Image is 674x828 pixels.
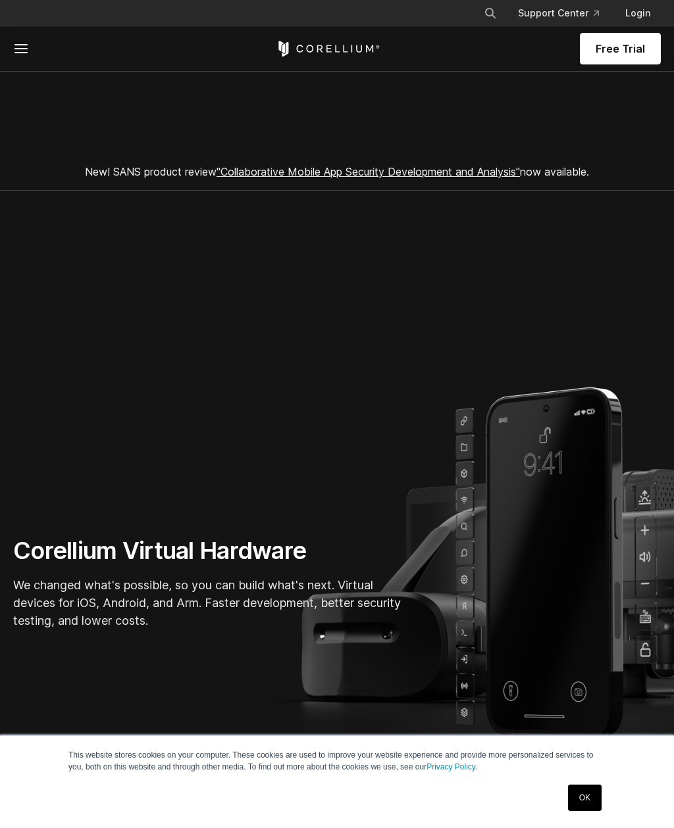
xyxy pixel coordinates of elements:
[479,1,502,25] button: Search
[615,1,661,25] a: Login
[276,41,380,57] a: Corellium Home
[13,576,408,629] p: We changed what's possible, so you can build what's next. Virtual devices for iOS, Android, and A...
[473,1,661,25] div: Navigation Menu
[427,762,477,771] a: Privacy Policy.
[507,1,609,25] a: Support Center
[68,749,606,773] p: This website stores cookies on your computer. These cookies are used to improve your website expe...
[217,165,520,178] a: "Collaborative Mobile App Security Development and Analysis"
[568,785,602,811] a: OK
[596,41,645,57] span: Free Trial
[580,33,661,64] a: Free Trial
[85,165,589,178] span: New! SANS product review now available.
[13,536,408,566] h1: Corellium Virtual Hardware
